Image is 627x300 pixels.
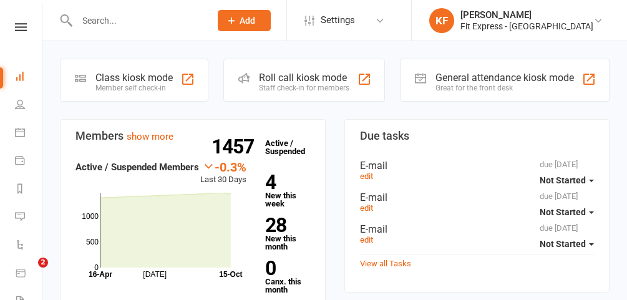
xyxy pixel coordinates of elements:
[73,12,202,29] input: Search...
[540,175,586,185] span: Not Started
[12,258,42,288] iframe: Intercom live chat
[200,160,246,186] div: Last 30 Days
[360,130,595,142] h3: Due tasks
[95,84,173,92] div: Member self check-in
[360,259,411,268] a: View all Tasks
[15,120,43,148] a: Calendar
[75,130,310,142] h3: Members
[38,258,48,268] span: 2
[95,72,173,84] div: Class kiosk mode
[429,8,454,33] div: KF
[15,92,43,120] a: People
[435,72,574,84] div: General attendance kiosk mode
[360,160,595,172] div: E-mail
[265,216,304,235] strong: 28
[259,84,349,92] div: Staff check-in for members
[265,173,309,208] a: 4New this week
[435,84,574,92] div: Great for the front desk
[259,130,314,165] a: 1457Active / Suspended
[265,259,309,294] a: 0Canx. this month
[265,173,304,191] strong: 4
[15,148,43,176] a: Payments
[360,172,373,181] a: edit
[360,235,373,244] a: edit
[540,233,594,255] button: Not Started
[240,16,255,26] span: Add
[460,21,593,32] div: Fit Express - [GEOGRAPHIC_DATA]
[127,131,173,142] a: show more
[75,162,199,173] strong: Active / Suspended Members
[460,9,593,21] div: [PERSON_NAME]
[211,137,259,156] strong: 1457
[15,64,43,92] a: Dashboard
[218,10,271,31] button: Add
[540,201,594,223] button: Not Started
[360,223,595,235] div: E-mail
[265,216,309,251] a: 28New this month
[200,160,246,173] div: -0.3%
[15,176,43,204] a: Reports
[360,191,595,203] div: E-mail
[360,203,373,213] a: edit
[265,259,304,278] strong: 0
[259,72,349,84] div: Roll call kiosk mode
[321,6,355,34] span: Settings
[540,207,586,217] span: Not Started
[540,169,594,191] button: Not Started
[540,239,586,249] span: Not Started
